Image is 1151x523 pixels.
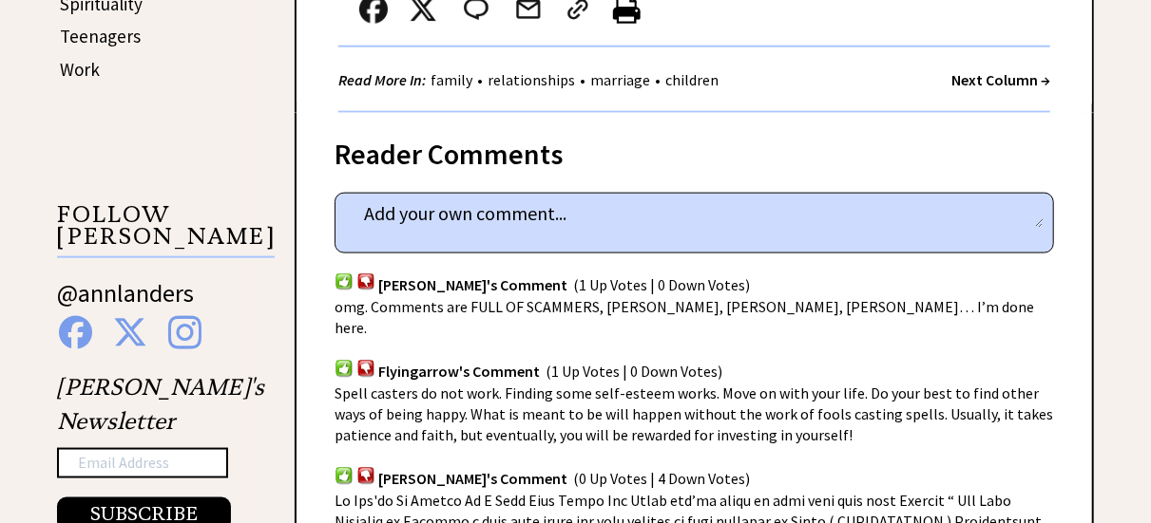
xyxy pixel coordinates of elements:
span: (1 Up Votes | 0 Down Votes) [573,275,750,294]
span: omg. Comments are FULL OF SCAMMERS, [PERSON_NAME], [PERSON_NAME], [PERSON_NAME]… I’m done here. [335,297,1034,337]
img: votdown.png [356,359,375,377]
a: Teenagers [60,25,141,47]
img: instagram%20blue.png [168,316,201,349]
input: Email Address [57,448,228,478]
span: (1 Up Votes | 0 Down Votes) [546,363,722,382]
a: relationships [483,70,580,89]
a: children [661,70,723,89]
span: Flyingarrow's Comment [378,363,540,382]
span: (0 Up Votes | 4 Down Votes) [573,470,750,489]
img: x%20blue.png [113,316,147,349]
strong: Read More In: [338,70,426,89]
div: Reader Comments [335,134,1054,164]
p: FOLLOW [PERSON_NAME] [57,204,275,258]
a: family [426,70,477,89]
img: facebook%20blue.png [59,316,92,349]
img: votdown.png [356,272,375,290]
img: votup.png [335,359,354,377]
div: • • • [338,68,723,92]
span: Spell casters do not work. Finding some self-esteem works. Move on with your life. Do your best t... [335,383,1053,444]
img: votdown.png [356,466,375,484]
img: votup.png [335,466,354,484]
a: @annlanders [57,277,194,327]
img: votup.png [335,272,354,290]
a: Work [60,58,100,81]
a: marriage [585,70,655,89]
a: Next Column → [951,70,1050,89]
span: [PERSON_NAME]'s Comment [378,470,567,489]
span: [PERSON_NAME]'s Comment [378,275,567,294]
